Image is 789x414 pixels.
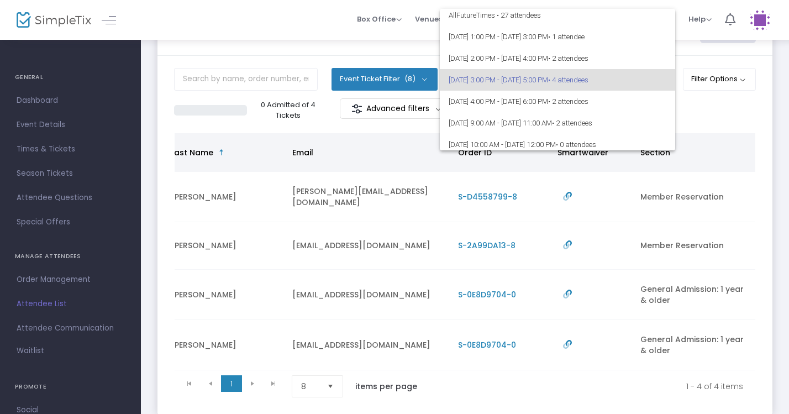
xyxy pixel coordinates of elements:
span: [DATE] 1:00 PM - [DATE] 3:00 PM [449,26,666,48]
span: • 0 attendees [556,140,596,149]
span: [DATE] 10:00 AM - [DATE] 12:00 PM [449,134,666,155]
span: • 2 attendees [548,54,588,62]
span: [DATE] 9:00 AM - [DATE] 11:00 AM [449,112,666,134]
span: [DATE] 4:00 PM - [DATE] 6:00 PM [449,91,666,112]
span: • 2 attendees [552,119,592,127]
span: All Future Times • 27 attendees [449,4,666,26]
span: • 2 attendees [548,97,588,106]
span: • 1 attendee [548,33,585,41]
span: • 4 attendees [548,76,588,84]
span: [DATE] 2:00 PM - [DATE] 4:00 PM [449,48,666,69]
span: [DATE] 3:00 PM - [DATE] 5:00 PM [449,69,666,91]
